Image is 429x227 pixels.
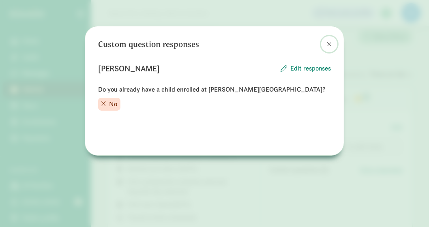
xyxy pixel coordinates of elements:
[98,98,120,111] div: No
[98,62,159,75] p: [PERSON_NAME]
[388,188,429,227] iframe: Chat Widget
[290,64,331,73] span: Edit responses
[98,85,331,94] p: Do you already have a child enrolled at [PERSON_NAME][GEOGRAPHIC_DATA]?
[281,64,331,73] button: Edit responses
[98,39,199,49] h3: Custom question responses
